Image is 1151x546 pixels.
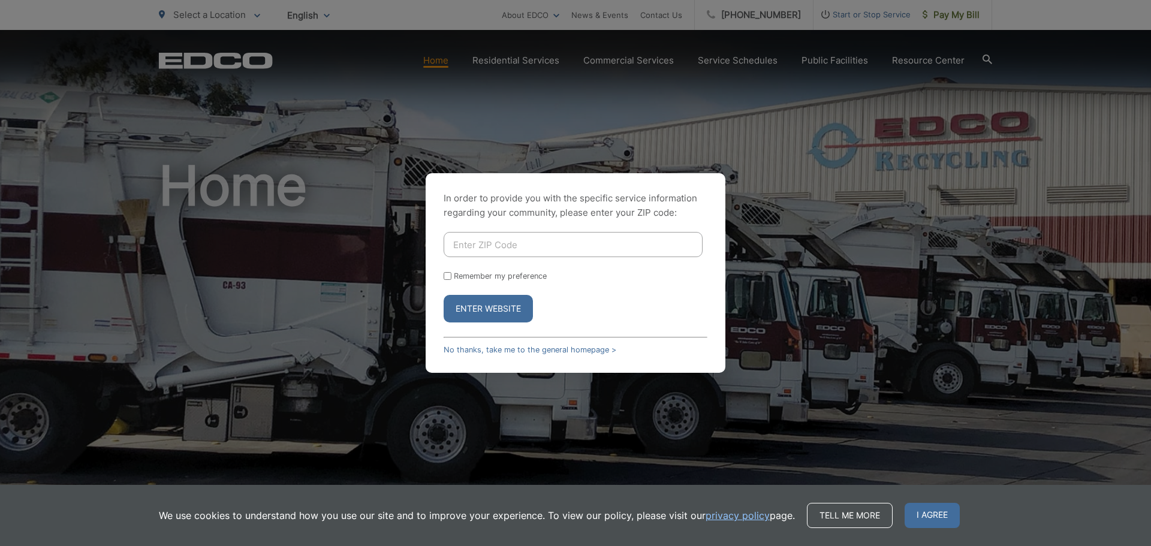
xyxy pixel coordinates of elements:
[905,503,960,528] span: I agree
[444,191,707,220] p: In order to provide you with the specific service information regarding your community, please en...
[807,503,893,528] a: Tell me more
[444,295,533,322] button: Enter Website
[454,272,547,280] label: Remember my preference
[159,508,795,523] p: We use cookies to understand how you use our site and to improve your experience. To view our pol...
[706,508,770,523] a: privacy policy
[444,232,703,257] input: Enter ZIP Code
[444,345,616,354] a: No thanks, take me to the general homepage >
